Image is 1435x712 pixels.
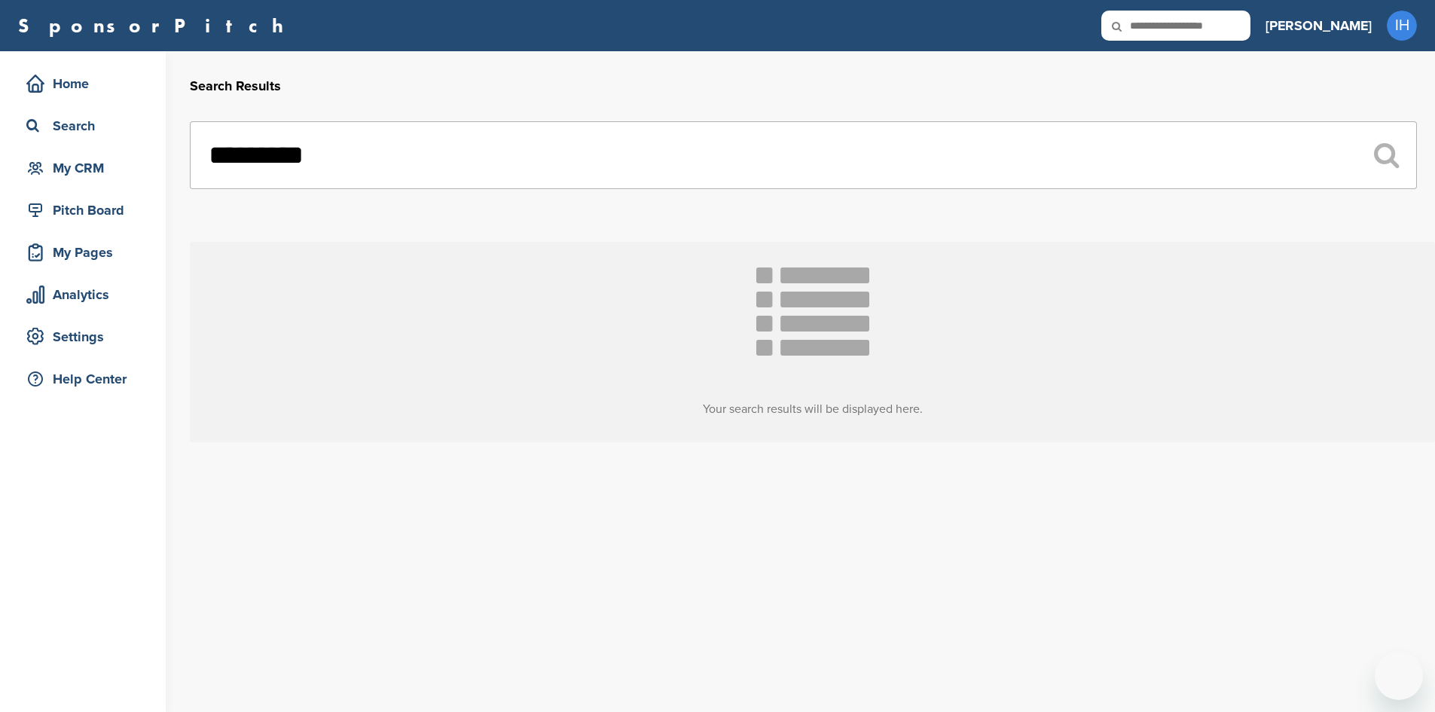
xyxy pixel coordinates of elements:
[23,365,151,393] div: Help Center
[23,154,151,182] div: My CRM
[190,400,1435,418] h3: Your search results will be displayed here.
[190,76,1417,96] h2: Search Results
[1375,652,1423,700] iframe: Button to launch messaging window
[1387,11,1417,41] span: IH
[23,239,151,266] div: My Pages
[15,235,151,270] a: My Pages
[1266,9,1372,42] a: [PERSON_NAME]
[1266,15,1372,36] h3: [PERSON_NAME]
[23,197,151,224] div: Pitch Board
[23,281,151,308] div: Analytics
[15,193,151,228] a: Pitch Board
[23,112,151,139] div: Search
[15,108,151,143] a: Search
[15,277,151,312] a: Analytics
[23,323,151,350] div: Settings
[15,151,151,185] a: My CRM
[23,70,151,97] div: Home
[15,362,151,396] a: Help Center
[15,319,151,354] a: Settings
[18,16,293,35] a: SponsorPitch
[15,66,151,101] a: Home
